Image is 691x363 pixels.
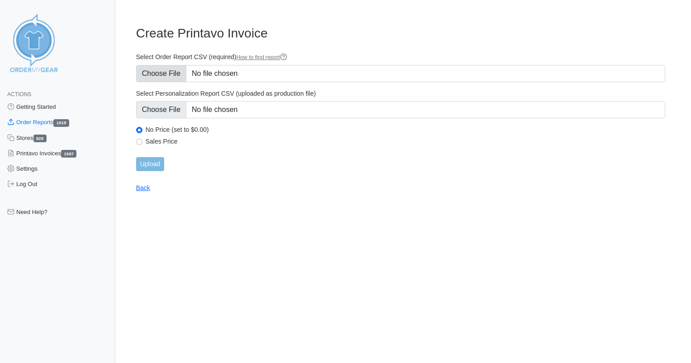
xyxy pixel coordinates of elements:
label: Select Personalization Report CSV (uploaded as production file) [136,89,665,98]
span: 829 [33,135,47,142]
label: Select Order Report CSV (required) [136,53,665,61]
h3: Create Printavo Invoice [136,26,665,41]
span: Actions [7,91,31,98]
a: How to find report [236,54,287,60]
span: 1618 [53,119,69,127]
a: Back [136,184,150,191]
input: Upload [136,157,164,171]
label: No Price (set to $0.00) [146,126,665,134]
label: Sales Price [146,137,665,145]
span: 1597 [61,150,76,158]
